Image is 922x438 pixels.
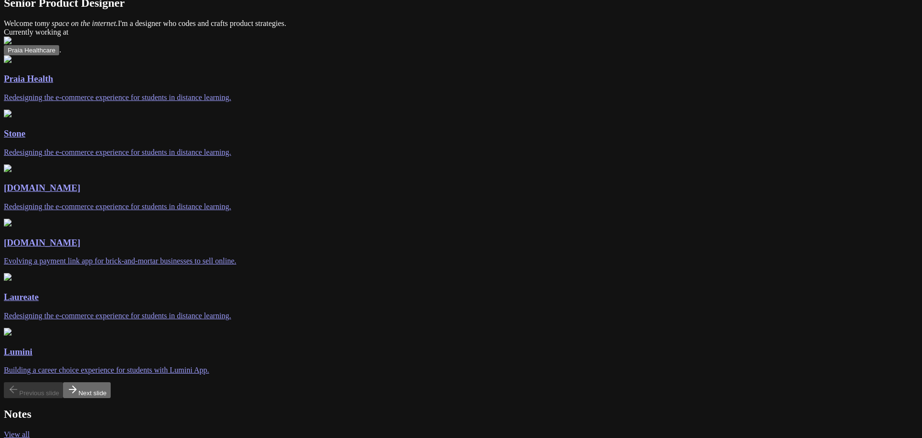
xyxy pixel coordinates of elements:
h3: [DOMAIN_NAME] [4,238,918,248]
span: Previous slide [19,389,59,397]
p: Redesigning the e-commerce experience for students in distance learning. [4,312,918,320]
a: StoneRedesigning the e-commerce experience for students in distance learning. [4,110,918,156]
p: Redesigning the e-commerce experience for students in distance learning. [4,148,918,157]
img: Laureate-Home-p-1080.png [4,55,12,63]
img: linkme_home.png [4,219,12,226]
p: Evolving a payment link app for brick-and-mortar businesses to sell online. [4,257,918,265]
h2: Notes [4,408,918,421]
img: Laureate-Home-p-1080.png [4,110,12,117]
span: Welcome to I'm a designer who codes and crafts product strategies. Currently working at . [4,19,918,54]
p: Redesigning the e-commerce experience for students in distance learning. [4,93,918,102]
h3: Lumini [4,347,918,357]
button: Previous slide [4,382,63,398]
h3: Praia Health [4,74,918,84]
a: [DOMAIN_NAME]Redesigning the e-commerce experience for students in distance learning. [4,164,918,211]
button: Praia Healthcare [4,45,59,55]
a: LaureateRedesigning the e-commerce experience for students in distance learning. [4,273,918,320]
h3: Stone [4,128,918,139]
p: Redesigning the e-commerce experience for students in distance learning. [4,202,918,211]
img: Laureate-Home-p-1080.png [4,164,12,172]
img: Laureate-Home-p-1080.png [4,273,12,281]
span: Next slide [78,389,107,397]
a: Praia Healthcare [4,46,59,54]
img: Thumbnail.png [4,328,12,336]
h3: Laureate [4,292,918,302]
p: Building a career choice experience for students with Lumini App. [4,366,918,375]
em: my space on the internet. [40,19,117,27]
img: hidden image [4,37,53,45]
a: LuminiBuilding a career choice experience for students with Lumini App. [4,328,918,375]
button: Next slide [63,382,111,398]
h3: [DOMAIN_NAME] [4,183,918,193]
a: Praia HealthRedesigning the e-commerce experience for students in distance learning. [4,55,918,102]
a: [DOMAIN_NAME]Evolving a payment link app for brick-and-mortar businesses to sell online. [4,219,918,265]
